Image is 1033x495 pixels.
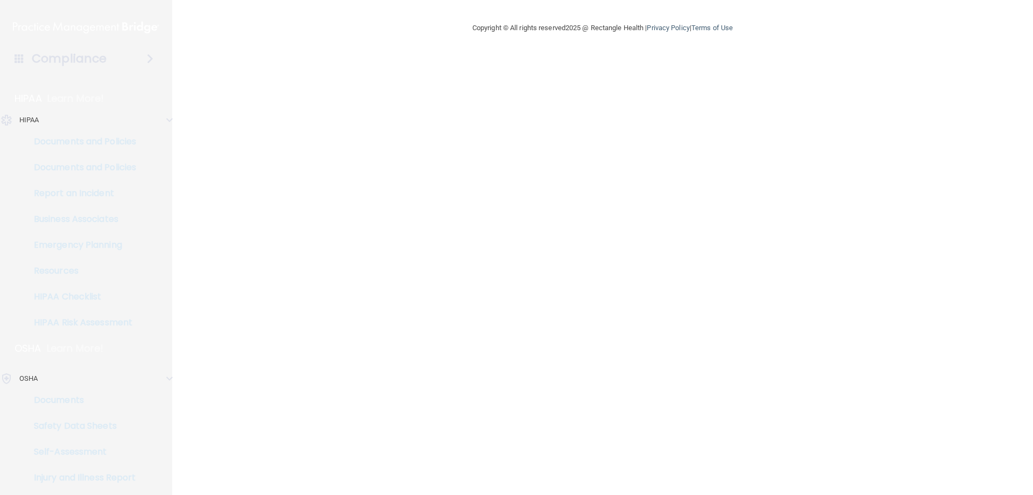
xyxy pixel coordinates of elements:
p: Documents and Policies [7,136,154,147]
p: Learn More! [47,92,104,105]
p: HIPAA Risk Assessment [7,317,154,328]
p: Report an Incident [7,188,154,199]
p: Business Associates [7,214,154,225]
p: Emergency Planning [7,240,154,250]
p: HIPAA [19,114,39,127]
p: Self-Assessment [7,447,154,457]
img: PMB logo [13,17,159,38]
p: Injury and Illness Report [7,472,154,483]
p: HIPAA [15,92,42,105]
p: Resources [7,266,154,276]
h4: Compliance [32,51,107,66]
p: OSHA [15,342,41,355]
p: HIPAA Checklist [7,291,154,302]
div: Copyright © All rights reserved 2025 @ Rectangle Health | | [406,11,799,45]
a: Terms of Use [691,24,733,32]
p: Documents and Policies [7,162,154,173]
p: OSHA [19,372,38,385]
p: Learn More! [47,342,104,355]
p: Documents [7,395,154,406]
p: Safety Data Sheets [7,421,154,431]
a: Privacy Policy [647,24,689,32]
